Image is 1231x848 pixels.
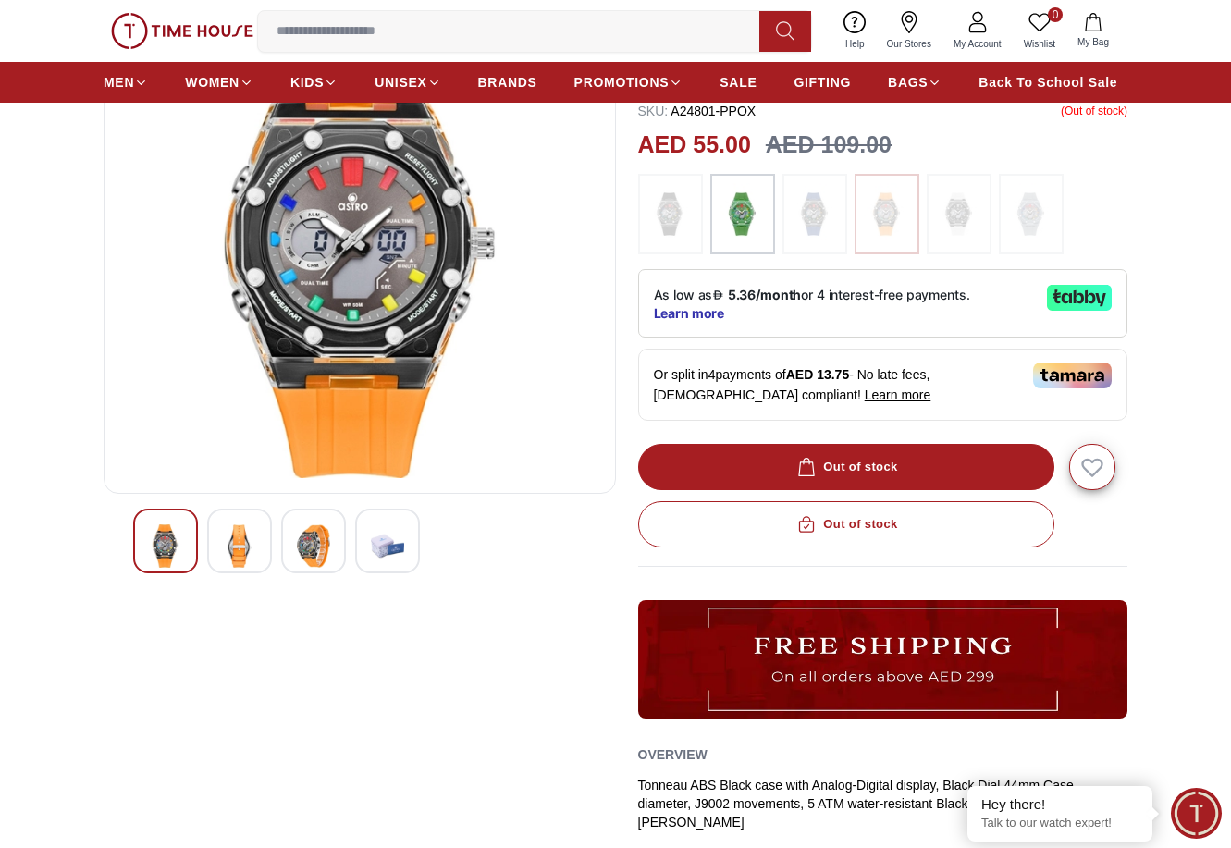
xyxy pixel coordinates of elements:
img: Astro Kids Analog-Digital Black Dial Watch - A24801-PPBB [119,34,600,478]
a: GIFTING [794,66,851,99]
span: KIDS [290,73,324,92]
span: Our Stores [880,37,939,51]
a: BAGS [888,66,942,99]
p: A24801-PPOX [638,102,757,120]
a: Back To School Sale [979,66,1117,99]
img: ... [647,183,694,246]
span: Learn more [865,387,931,402]
img: Astro Kids Analog-Digital Black Dial Watch - A24801-PPBB [149,524,182,568]
h3: AED 109.00 [766,128,892,163]
span: BRANDS [478,73,537,92]
a: WOMEN [185,66,253,99]
div: Or split in 4 payments of - No late fees, [DEMOGRAPHIC_DATA] compliant! [638,349,1128,421]
a: KIDS [290,66,338,99]
img: ... [111,13,253,49]
img: ... [864,183,910,246]
a: UNISEX [375,66,440,99]
button: My Bag [1066,9,1120,53]
span: PROMOTIONS [574,73,670,92]
a: BRANDS [478,66,537,99]
a: MEN [104,66,148,99]
img: ... [638,600,1128,718]
div: Chat Widget [1171,788,1222,839]
span: UNISEX [375,73,426,92]
span: 0 [1048,7,1063,22]
span: Wishlist [1016,37,1063,51]
h2: AED 55.00 [638,128,751,163]
a: SALE [720,66,757,99]
span: Back To School Sale [979,73,1117,92]
span: GIFTING [794,73,851,92]
span: My Account [946,37,1009,51]
a: 0Wishlist [1013,7,1066,55]
span: BAGS [888,73,928,92]
p: ( Out of stock ) [1061,102,1127,120]
img: ... [720,183,766,246]
div: Hey there! [981,795,1139,814]
span: Help [838,37,872,51]
span: WOMEN [185,73,240,92]
a: PROMOTIONS [574,66,683,99]
img: Astro Kids Analog-Digital Black Dial Watch - A24801-PPBB [297,524,330,568]
img: ... [792,183,838,246]
h2: Overview [638,741,708,768]
span: MEN [104,73,134,92]
a: Help [834,7,876,55]
img: Astro Kids Analog-Digital Black Dial Watch - A24801-PPBB [223,524,256,568]
img: Tamara [1033,363,1112,388]
span: SKU : [638,104,669,118]
div: Tonneau ABS Black case with Analog-Digital display, Black Dial 44mm Case diameter, J9002 movement... [638,776,1128,831]
img: ... [936,183,982,246]
img: Astro Kids Analog-Digital Black Dial Watch - A24801-PPBB [371,524,404,568]
span: SALE [720,73,757,92]
p: Talk to our watch expert! [981,816,1139,831]
span: AED 13.75 [786,367,849,382]
a: Our Stores [876,7,942,55]
img: ... [1008,183,1054,246]
span: My Bag [1070,35,1116,49]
